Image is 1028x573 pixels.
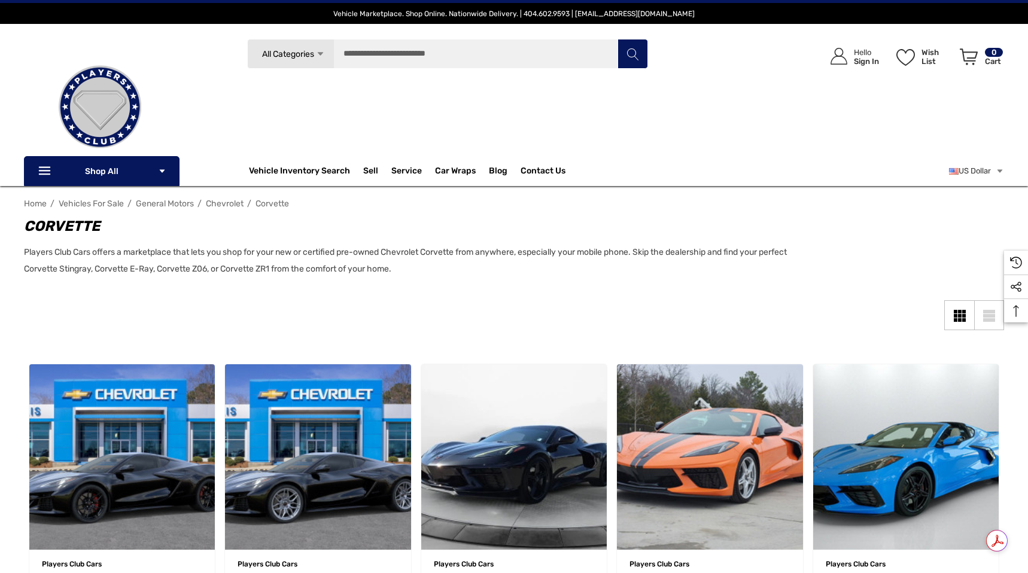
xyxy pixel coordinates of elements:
[489,166,507,179] a: Blog
[40,47,160,167] img: Players Club | Cars For Sale
[1004,305,1028,317] svg: Top
[521,166,565,179] a: Contact Us
[238,556,399,572] p: Players Club Cars
[225,364,411,550] img: For Sale: 2025 Chevrolet Corvette Z06 1LZ VIN 1G1YD2D32S5606812
[618,39,647,69] button: Search
[817,36,885,77] a: Sign in
[42,556,203,572] p: Players Club Cars
[985,57,1003,66] p: Cart
[37,164,55,178] svg: Icon Line
[960,48,978,65] svg: Review Your Cart
[949,159,1004,183] a: USD
[24,215,807,237] h1: Corvette
[617,364,803,550] a: 2023 Chevrolet Corvette Stingray Convertible 1LT VIN 1G1YA3D4XP5140450,$65,926.00
[1010,281,1022,293] svg: Social Media
[225,364,411,550] a: 2025 Chevrolet Corvette Z06 1LZ VIN 1G1YD2D32S5606812,$117,215.00
[421,364,607,550] img: For Sale: 2020 Chevrolet Corvette Stingray 3LT Z51 VIN 1G1Y82D4XL5106394
[921,48,953,66] p: Wish List
[974,300,1004,330] a: List View
[247,39,334,69] a: All Categories Icon Arrow Down Icon Arrow Up
[29,364,215,550] img: For Sale: 2025 Chevrolet Corvette Z06 2LZ VIN 1G1YE2D37S5607208
[896,49,915,66] svg: Wish List
[854,57,879,66] p: Sign In
[1010,257,1022,269] svg: Recently Viewed
[629,556,790,572] p: Players Club Cars
[435,166,476,179] span: Car Wraps
[831,48,847,65] svg: Icon User Account
[985,48,1003,57] p: 0
[316,50,325,59] svg: Icon Arrow Down
[24,199,47,209] a: Home
[333,10,695,18] span: Vehicle Marketplace. Shop Online. Nationwide Delivery. | 404.602.9593 | [EMAIL_ADDRESS][DOMAIN_NAME]
[158,167,166,175] svg: Icon Arrow Down
[24,244,807,278] p: Players Club Cars offers a marketplace that lets you shop for your new or certified pre-owned Che...
[261,49,314,59] span: All Categories
[435,159,489,183] a: Car Wraps
[391,166,422,179] a: Service
[826,556,987,572] p: Players Club Cars
[24,193,1004,214] nav: Breadcrumb
[434,556,595,572] p: Players Club Cars
[136,199,194,209] a: General Motors
[24,156,180,186] p: Shop All
[944,300,974,330] a: Grid View
[206,199,244,209] a: Chevrolet
[249,166,350,179] a: Vehicle Inventory Search
[813,364,999,550] a: 2021 Chevrolet Corvette Stingray 2LT Z51 VIN 1G1YB2D48M5115775,$68,999.00
[363,159,391,183] a: Sell
[363,166,378,179] span: Sell
[891,36,954,77] a: Wish List Wish List
[617,364,803,550] img: For Sale: 2023 Chevrolet Corvette Stingray Convertible 1LT VIN 1G1YA3D4XP5140450
[954,36,1004,83] a: Cart with 0 items
[854,48,879,57] p: Hello
[813,364,999,550] img: For Sale: 2021 Chevrolet Corvette Stingray 2LT Z51 VIN 1G1YB2D48M5115775
[421,364,607,550] a: 2020 Chevrolet Corvette Stingray 3LT Z51 VIN 1G1Y82D4XL5106394,$64,989.00
[59,199,124,209] a: Vehicles For Sale
[29,364,215,550] a: 2025 Chevrolet Corvette Z06 2LZ VIN 1G1YE2D37S5607208,$135,210.00
[256,199,289,209] a: Corvette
